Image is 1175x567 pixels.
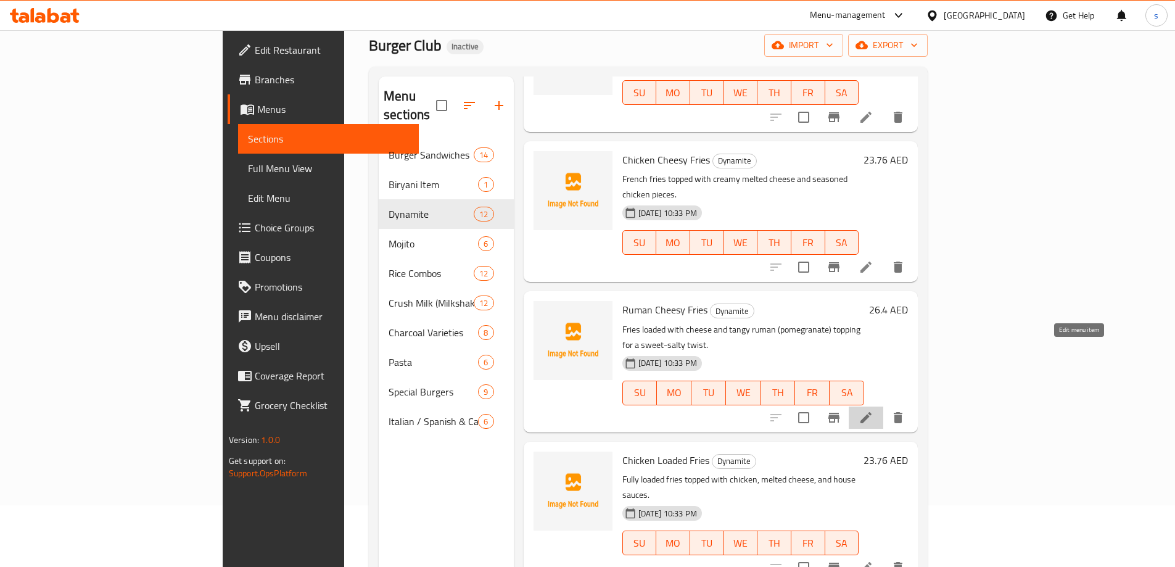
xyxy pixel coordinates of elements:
[238,154,419,183] a: Full Menu View
[691,381,726,405] button: TU
[389,147,474,162] span: Burger Sandwiches
[479,179,493,191] span: 1
[791,80,825,105] button: FR
[622,230,657,255] button: SU
[712,454,756,468] span: Dynamite
[248,161,409,176] span: Full Menu View
[835,384,859,402] span: SA
[622,451,709,470] span: Chicken Loaded Fries
[478,236,493,251] div: items
[883,403,913,432] button: delete
[478,355,493,370] div: items
[228,242,419,272] a: Coupons
[791,405,817,431] span: Select to update
[248,191,409,205] span: Edit Menu
[389,207,474,221] span: Dynamite
[628,384,653,402] span: SU
[628,234,652,252] span: SU
[657,381,691,405] button: MO
[255,250,409,265] span: Coupons
[474,297,493,309] span: 12
[474,296,493,310] div: items
[238,183,419,213] a: Edit Menu
[238,124,419,154] a: Sections
[728,84,752,102] span: WE
[379,140,514,170] div: Burger Sandwiches14
[633,508,702,519] span: [DATE] 10:33 PM
[633,207,702,219] span: [DATE] 10:33 PM
[656,230,690,255] button: MO
[796,534,820,552] span: FR
[696,384,721,402] span: TU
[261,432,280,448] span: 1.0.0
[255,309,409,324] span: Menu disclaimer
[429,93,455,118] span: Select all sections
[830,381,864,405] button: SA
[389,177,478,192] span: Biryani Item
[622,472,859,503] p: Fully loaded fries topped with chicken, melted cheese, and house sauces.
[869,301,908,318] h6: 26.4 AED
[728,534,752,552] span: WE
[447,41,484,52] span: Inactive
[389,325,478,340] span: Charcoal Varieties
[695,84,719,102] span: TU
[791,531,825,555] button: FR
[830,84,854,102] span: SA
[255,398,409,413] span: Grocery Checklist
[534,151,612,230] img: Chicken Cheesy Fries
[255,220,409,235] span: Choice Groups
[819,102,849,132] button: Branch-specific-item
[622,80,657,105] button: SU
[478,325,493,340] div: items
[859,260,873,275] a: Edit menu item
[379,407,514,436] div: Italian / Spanish & Calzoni6
[255,279,409,294] span: Promotions
[695,534,719,552] span: TU
[731,384,756,402] span: WE
[633,357,702,369] span: [DATE] 10:33 PM
[389,266,474,281] span: Rice Combos
[379,377,514,407] div: Special Burgers9
[474,266,493,281] div: items
[726,381,761,405] button: WE
[762,84,786,102] span: TH
[228,213,419,242] a: Choice Groups
[379,229,514,259] div: Mojito6
[825,531,859,555] button: SA
[379,170,514,199] div: Biryani Item1
[228,391,419,420] a: Grocery Checklist
[455,91,484,120] span: Sort sections
[825,80,859,105] button: SA
[389,236,478,251] span: Mojito
[690,230,724,255] button: TU
[228,94,419,124] a: Menus
[830,534,854,552] span: SA
[255,339,409,354] span: Upsell
[389,296,474,310] div: Crush Milk (Milkshakes)
[858,38,918,53] span: export
[228,361,419,391] a: Coverage Report
[661,534,685,552] span: MO
[761,381,795,405] button: TH
[795,381,830,405] button: FR
[690,531,724,555] button: TU
[479,386,493,398] span: 9
[796,84,820,102] span: FR
[622,381,658,405] button: SU
[757,531,791,555] button: TH
[695,234,719,252] span: TU
[474,147,493,162] div: items
[257,102,409,117] span: Menus
[791,230,825,255] button: FR
[622,531,657,555] button: SU
[474,207,493,221] div: items
[791,254,817,280] span: Select to update
[830,234,854,252] span: SA
[711,304,754,318] span: Dynamite
[661,234,685,252] span: MO
[662,384,686,402] span: MO
[656,531,690,555] button: MO
[622,322,865,353] p: Fries loaded with cheese and tangy ruman (pomegranate) topping for a sweet-salty twist.
[379,288,514,318] div: Crush Milk (Milkshakes)12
